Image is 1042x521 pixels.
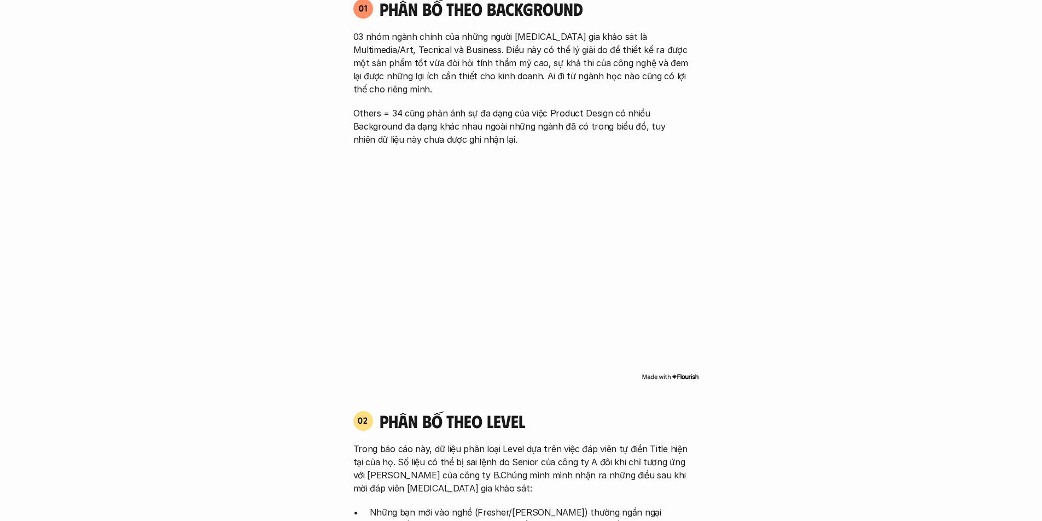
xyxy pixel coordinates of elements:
p: 02 [358,416,368,425]
iframe: Interactive or visual content [344,162,699,370]
h4: phân bố theo Level [380,411,689,431]
p: 01 [359,4,368,13]
p: Others = 34 cũng phản ánh sự đa dạng của việc Product Design có nhiều Background đa dạng khác nha... [353,107,689,146]
img: Made with Flourish [642,372,699,381]
p: 03 nhóm ngành chính của những người [MEDICAL_DATA] gia khảo sát là Multimedia/Art, Tecnical và Bu... [353,30,689,96]
p: Trong báo cáo này, dữ liệu phân loại Level dựa trên việc đáp viên tự điền Title hiện tại của họ. ... [353,442,689,495]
